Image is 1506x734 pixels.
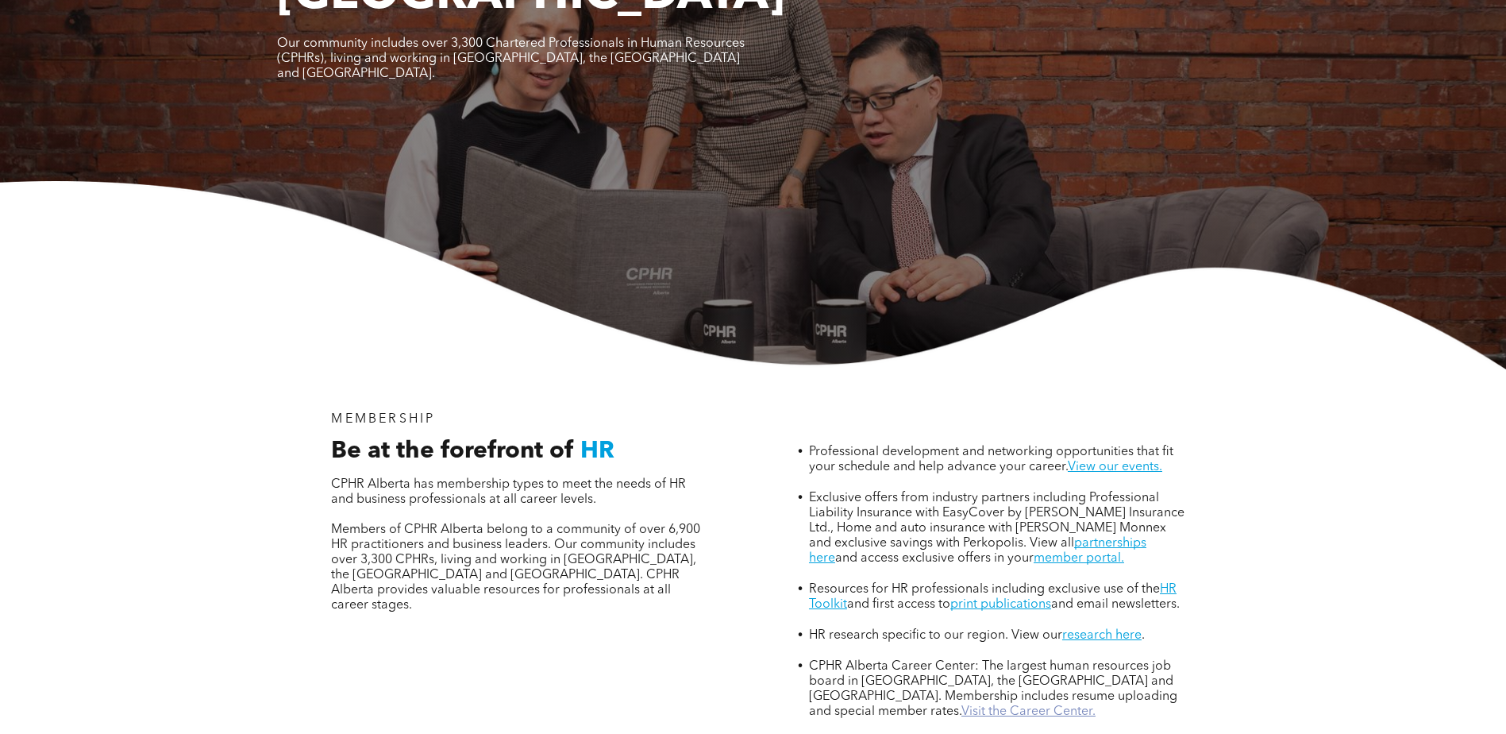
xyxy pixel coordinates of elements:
span: CPHR Alberta Career Center: The largest human resources job board in [GEOGRAPHIC_DATA], the [GEOG... [809,660,1177,718]
span: MEMBERSHIP [331,413,435,426]
span: HR research specific to our region. View our [809,629,1062,642]
a: View our events. [1068,461,1162,473]
span: and first access to [847,598,950,611]
a: member portal. [1034,552,1124,565]
span: and access exclusive offers in your [835,552,1034,565]
a: research here [1062,629,1142,642]
span: Members of CPHR Alberta belong to a community of over 6,900 HR practitioners and business leaders... [331,523,700,612]
span: Our community includes over 3,300 Chartered Professionals in Human Resources (CPHRs), living and ... [277,37,745,80]
a: Visit the Career Center. [961,705,1096,718]
a: print publications [950,598,1051,611]
span: Resources for HR professionals including exclusive use of the [809,583,1160,596]
span: Be at the forefront of [331,439,574,463]
span: and email newsletters. [1051,598,1180,611]
span: HR [580,439,614,463]
span: Professional development and networking opportunities that fit your schedule and help advance you... [809,446,1173,473]
span: CPHR Alberta has membership types to meet the needs of HR and business professionals at all caree... [331,478,686,506]
span: . [1142,629,1145,642]
span: Exclusive offers from industry partners including Professional Liability Insurance with EasyCover... [809,492,1184,550]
